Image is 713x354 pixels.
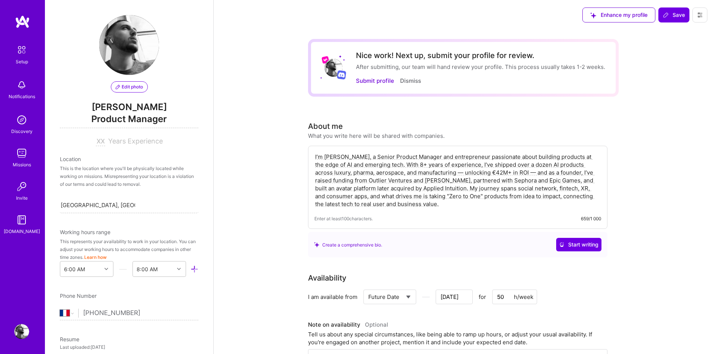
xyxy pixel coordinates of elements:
input: XX [492,290,537,304]
div: Create a comprehensive bio. [314,241,382,249]
div: What you write here will be shared with companies. [308,132,445,140]
span: Enhance my profile [590,11,648,19]
span: [PERSON_NAME] [60,102,198,113]
span: Enter at least 100 characters. [314,215,373,223]
div: Location [60,155,198,163]
span: Start writing [559,241,598,248]
img: User Avatar [99,15,159,75]
button: Save [658,7,689,22]
button: Enhance my profile [582,7,655,22]
div: After submitting, our team will hand review your profile. This process usually takes 1-2 weeks. [356,63,605,71]
div: Missions [13,161,31,169]
input: XX [96,137,105,146]
div: I am available from [308,293,357,301]
div: This is the location where you'll be physically located while working on missions. Misrepresentin... [60,164,198,188]
div: Note on availability [308,319,388,330]
img: teamwork [14,146,29,161]
span: Edit photo [116,84,143,90]
button: Submit profile [356,77,394,85]
i: icon SuggestedTeams [314,242,319,247]
img: discovery [14,112,29,127]
i: icon HorizontalInLineDivider [422,293,430,302]
div: 8:00 AM [137,265,158,273]
i: icon Chevron [177,267,181,271]
img: User Avatar [14,324,29,339]
span: Years Experience [108,137,163,145]
span: Working hours range [60,229,110,235]
i: icon CrystalBallWhite [559,242,564,247]
div: Tell us about any special circumstances, like being able to ramp up hours, or adjust your usual a... [308,330,607,346]
div: About me [308,121,343,132]
span: Optional [365,321,388,328]
img: bell [14,78,29,93]
span: Phone Number [60,293,97,299]
img: logo [15,15,30,28]
button: Dismiss [400,77,421,85]
button: Start writing [556,238,601,251]
span: Resume [60,336,79,342]
div: Notifications [9,93,35,100]
i: icon Chevron [104,267,108,271]
img: Lyft logo [322,56,329,64]
span: Save [663,11,685,19]
img: guide book [14,212,29,227]
div: [DOMAIN_NAME] [4,227,40,235]
textarea: I’m [PERSON_NAME], a Senior Product Manager and entrepreneur passionate about building products a... [314,152,601,209]
div: h/week [514,293,533,301]
span: Product Manager [60,113,198,128]
a: User Avatar [12,324,31,339]
img: setup [14,42,30,58]
div: Nice work! Next up, submit your profile for review. [356,51,605,60]
i: icon SuggestedTeams [590,12,596,18]
button: Edit photo [111,81,148,93]
div: Discovery [11,127,33,135]
div: Invite [16,194,28,202]
img: User Avatar [324,59,342,77]
button: Learn how [84,253,107,261]
span: for [479,293,486,301]
div: 659/1 000 [581,215,601,223]
i: icon PencilPurple [116,85,120,89]
div: 6:00 AM [64,265,85,273]
i: icon HorizontalInLineDivider [119,265,127,273]
div: Last uploaded: [DATE] [60,343,198,351]
div: Setup [16,58,28,66]
img: Invite [14,179,29,194]
div: Availability [308,272,346,284]
div: This represents your availability to work in your location. You can adjust your working hours to ... [60,237,198,261]
img: Discord logo [337,70,346,79]
input: +1 (000) 000-0000 [83,302,198,324]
